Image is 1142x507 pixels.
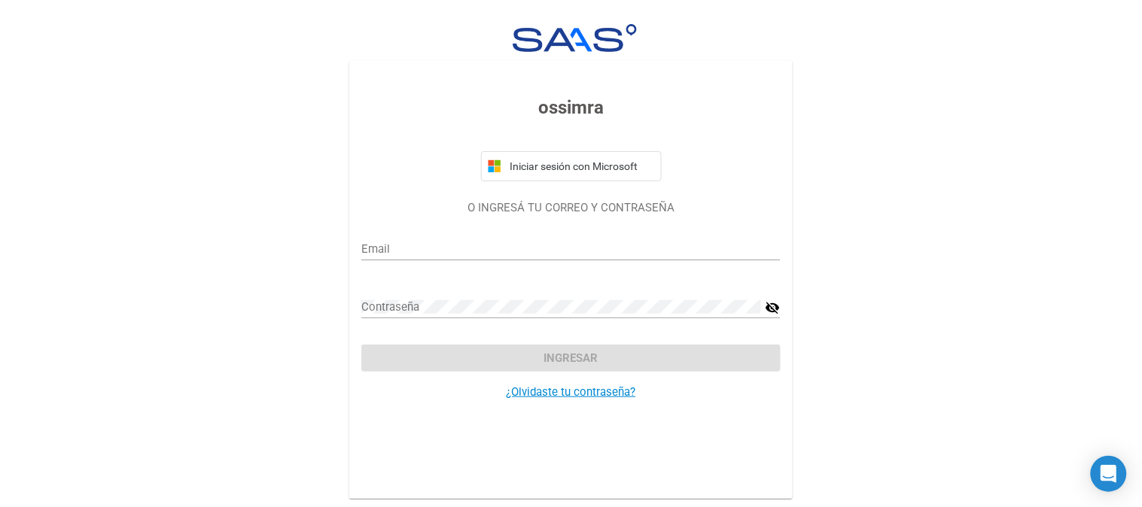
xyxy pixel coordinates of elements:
div: Open Intercom Messenger [1091,456,1127,492]
button: Ingresar [361,345,781,372]
button: Iniciar sesión con Microsoft [481,151,662,181]
span: Ingresar [544,351,598,365]
a: ¿Olvidaste tu contraseña? [507,385,636,399]
h3: ossimra [361,94,781,121]
mat-icon: visibility_off [766,299,781,317]
span: Iniciar sesión con Microsoft [507,160,655,172]
p: O INGRESÁ TU CORREO Y CONTRASEÑA [361,199,781,217]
